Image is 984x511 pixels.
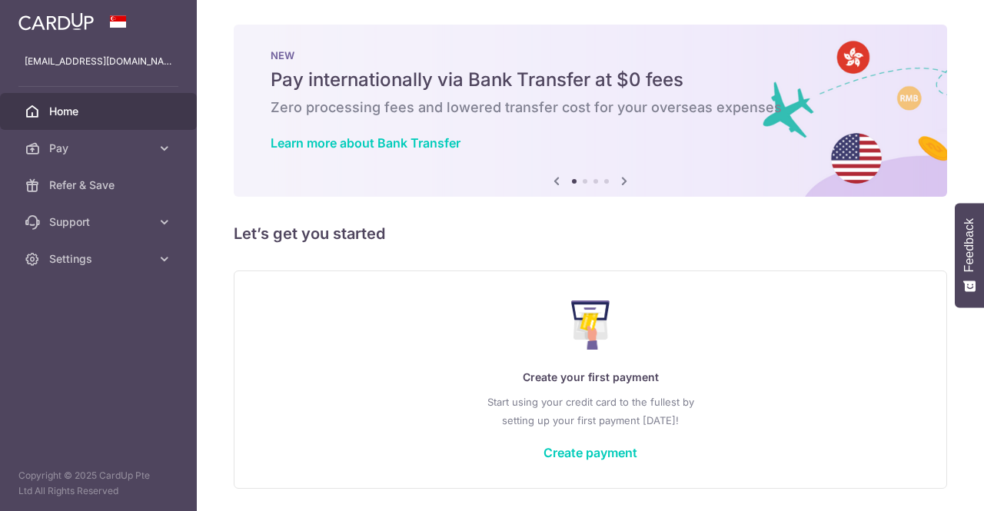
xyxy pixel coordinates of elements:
span: Support [49,214,151,230]
h5: Pay internationally via Bank Transfer at $0 fees [271,68,910,92]
h5: Let’s get you started [234,221,947,246]
p: NEW [271,49,910,61]
a: Learn more about Bank Transfer [271,135,460,151]
img: Bank transfer banner [234,25,947,197]
a: Create payment [544,445,637,460]
span: Home [49,104,151,119]
img: CardUp [18,12,94,31]
p: Create your first payment [265,368,916,387]
button: Feedback - Show survey [955,203,984,307]
iframe: Opens a widget where you can find more information [886,465,969,503]
span: Feedback [962,218,976,272]
span: Pay [49,141,151,156]
img: Make Payment [571,300,610,350]
span: Refer & Save [49,178,151,193]
span: Settings [49,251,151,267]
h6: Zero processing fees and lowered transfer cost for your overseas expenses [271,98,910,117]
p: [EMAIL_ADDRESS][DOMAIN_NAME] [25,54,172,69]
p: Start using your credit card to the fullest by setting up your first payment [DATE]! [265,393,916,430]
